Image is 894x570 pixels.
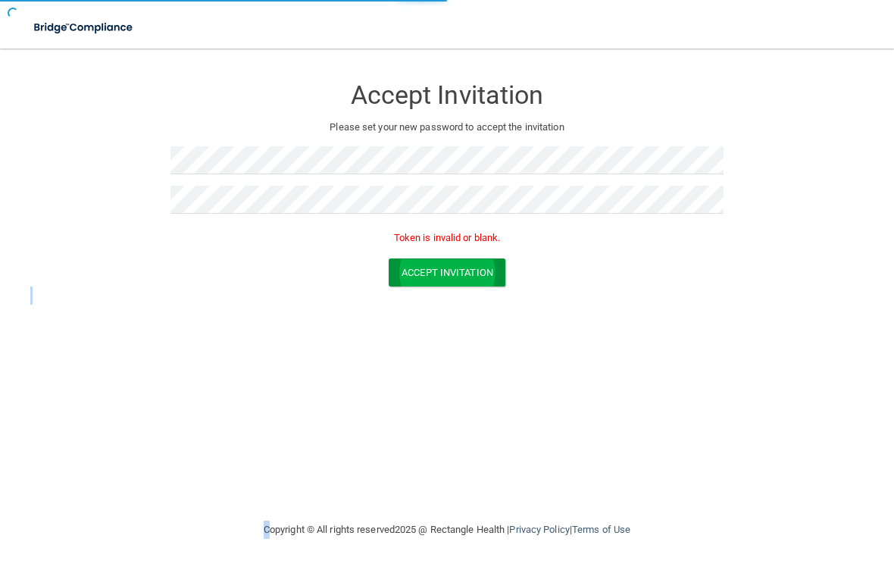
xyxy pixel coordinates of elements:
[572,524,630,535] a: Terms of Use
[182,118,712,136] p: Please set your new password to accept the invitation
[170,229,724,247] p: Token is invalid or blank.
[23,12,145,43] img: bridge_compliance_login_screen.278c3ca4.svg
[509,524,569,535] a: Privacy Policy
[389,258,505,287] button: Accept Invitation
[170,81,724,109] h3: Accept Invitation
[170,506,724,554] div: Copyright © All rights reserved 2025 @ Rectangle Health | |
